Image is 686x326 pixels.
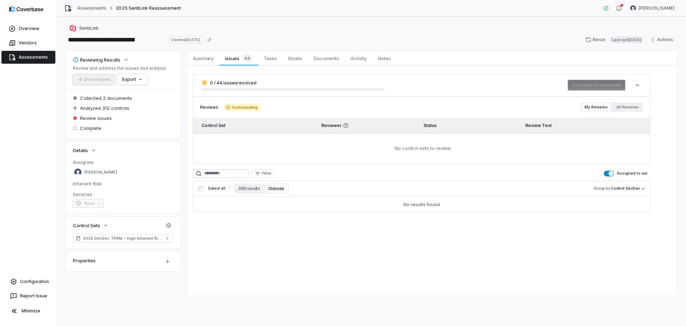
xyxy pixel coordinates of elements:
[71,219,111,232] button: Control Sets
[116,5,181,11] span: 2025 SentiLink Reassessment
[610,36,643,43] span: Last run [DATE]
[73,222,100,229] span: Control Sets
[1,37,55,49] a: Vendors
[190,54,217,63] span: Summary
[200,104,218,110] span: Reviews
[73,234,173,243] a: 2025 InfoSec TPRM - High Inherent Risk (TruSight Supported)
[593,186,610,191] span: Group by
[525,123,552,128] span: Review Text
[626,3,679,14] button: Jason Boland avatar[PERSON_NAME]
[612,102,643,112] button: All Reviews
[262,171,272,176] span: Filter
[80,115,112,121] span: Review issues
[252,169,275,178] button: Filter
[580,102,643,112] div: Review filter
[580,102,612,112] button: My Reviews
[79,25,99,31] span: SentiLink
[648,34,677,45] button: Actions
[118,74,148,85] button: Export
[3,289,54,302] button: Report Issue
[80,95,132,101] span: Collected 2 documents
[77,5,106,11] a: Assessments
[321,123,412,128] span: Reviewer
[630,5,636,11] img: Jason Boland avatar
[9,6,43,13] img: logo-D7KZi-bG.svg
[210,80,257,86] span: 0 / 44 issues resolved
[73,57,120,63] div: Reviewing Results
[74,169,81,176] img: Jason Boland avatar
[348,54,369,63] span: Activity
[3,304,54,318] button: Minimize
[1,51,55,64] a: Assessments
[3,275,54,288] a: Configuration
[261,54,280,63] span: Tasks
[80,105,129,111] span: Analyzed 312 controls
[67,22,101,35] button: https://sentilink.com/SentiLink
[604,171,647,176] label: Assigned to me
[73,191,173,198] dt: Services
[242,55,252,62] span: 44
[168,36,202,43] span: Created [DATE]
[202,123,225,128] span: Control Set
[311,54,342,63] span: Documents
[1,22,55,35] a: Overview
[71,144,99,157] button: Details
[423,123,437,128] span: Status
[203,33,216,46] button: Copy link
[403,201,440,208] div: No results found
[73,147,88,154] span: Details
[71,53,131,66] button: Reviewing Results
[581,34,648,45] button: RerunLast run[DATE]
[224,104,260,111] span: 1 outstanding
[193,133,650,164] td: No control sets to review.
[83,235,163,241] span: 2025 InfoSec TPRM - High Inherent Risk (TruSight Supported)
[73,180,173,187] dt: Inherent Risk
[73,159,173,165] dt: Assignee
[234,184,264,194] button: All 0 results
[84,170,117,175] span: [PERSON_NAME]
[604,171,614,176] button: Assigned to me
[80,125,101,131] span: Complete
[73,65,166,71] p: Review and address the issues and analysis
[639,5,675,11] span: [PERSON_NAME]
[199,186,204,191] input: Select all
[285,54,305,63] span: Emails
[208,186,225,191] span: Select all
[222,53,255,63] span: Issues
[375,54,394,63] span: Notes
[264,184,288,194] button: 0 issues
